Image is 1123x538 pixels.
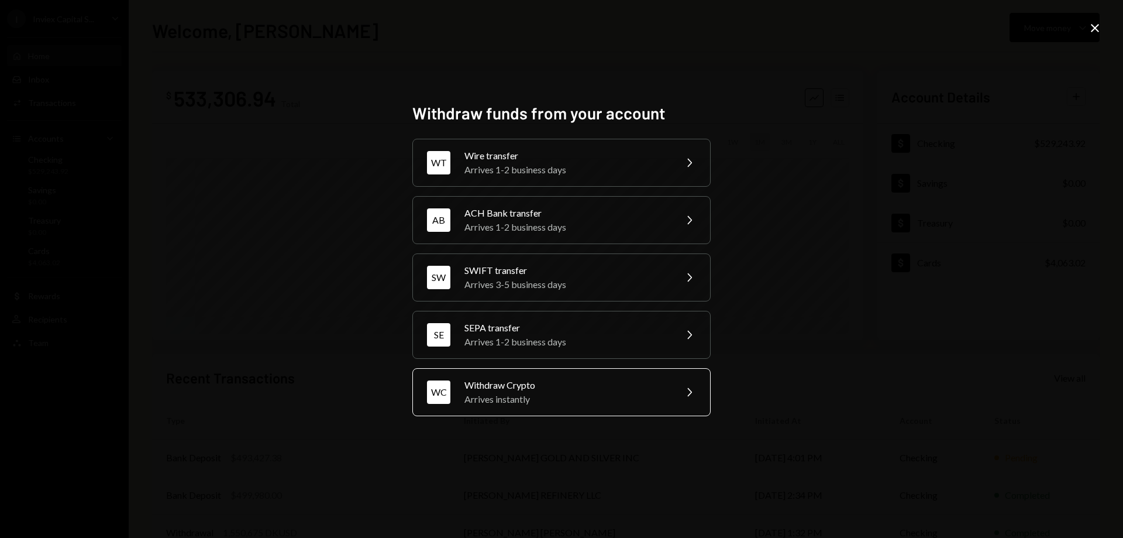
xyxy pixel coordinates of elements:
div: Arrives 1-2 business days [464,220,668,234]
button: ABACH Bank transferArrives 1-2 business days [412,196,711,244]
div: SEPA transfer [464,321,668,335]
div: SWIFT transfer [464,263,668,277]
h2: Withdraw funds from your account [412,102,711,125]
div: WT [427,151,450,174]
div: Arrives 1-2 business days [464,335,668,349]
div: ACH Bank transfer [464,206,668,220]
div: Arrives instantly [464,392,668,406]
div: AB [427,208,450,232]
button: WTWire transferArrives 1-2 business days [412,139,711,187]
button: SWSWIFT transferArrives 3-5 business days [412,253,711,301]
div: WC [427,381,450,404]
div: Arrives 1-2 business days [464,163,668,177]
div: Arrives 3-5 business days [464,277,668,292]
div: SW [427,266,450,289]
div: Withdraw Crypto [464,378,668,392]
div: Wire transfer [464,149,668,163]
div: SE [427,323,450,347]
button: SESEPA transferArrives 1-2 business days [412,311,711,359]
button: WCWithdraw CryptoArrives instantly [412,368,711,416]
